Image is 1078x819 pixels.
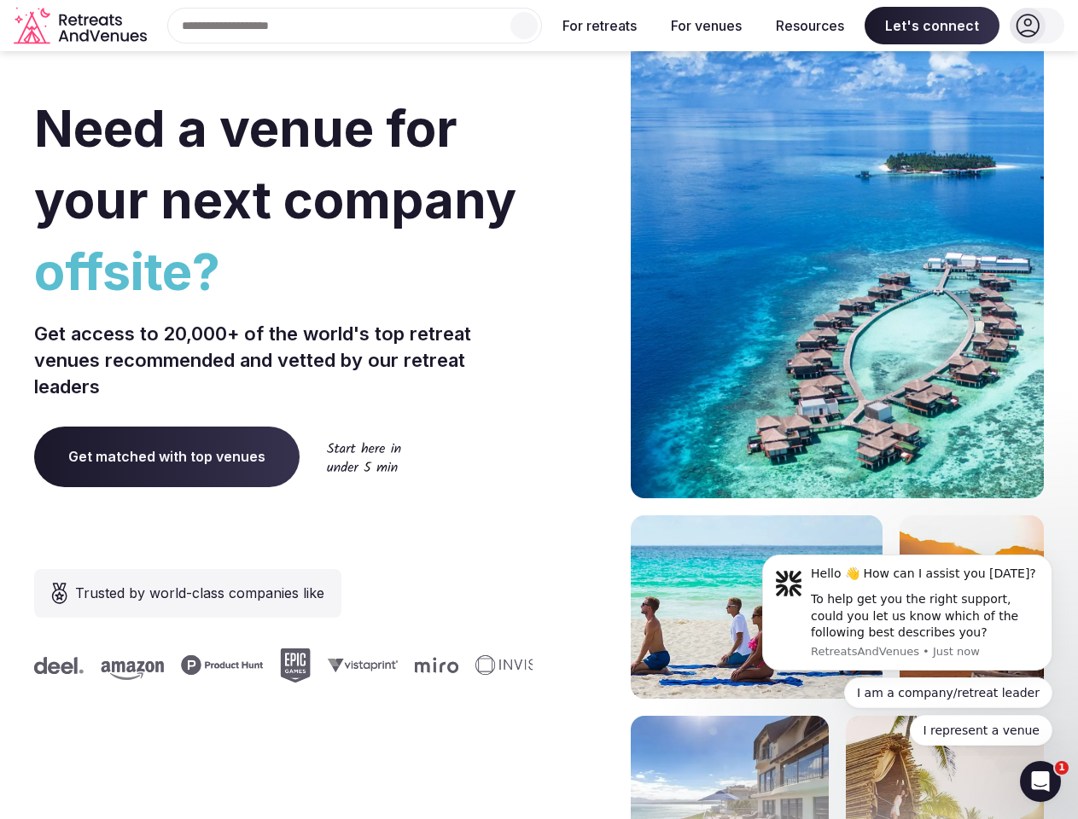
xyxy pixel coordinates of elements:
svg: Epic Games company logo [278,648,309,682]
span: Let's connect [865,7,999,44]
img: Start here in under 5 min [327,442,401,472]
svg: Retreats and Venues company logo [14,7,150,45]
button: For venues [657,7,755,44]
span: 1 [1055,761,1069,775]
button: Resources [762,7,858,44]
svg: Invisible company logo [474,655,568,676]
span: offsite? [34,235,533,307]
iframe: Intercom live chat [1020,761,1061,802]
a: Get matched with top venues [34,427,300,486]
button: For retreats [549,7,650,44]
p: Get access to 20,000+ of the world's top retreat venues recommended and vetted by our retreat lea... [34,321,533,399]
span: Trusted by world-class companies like [75,583,324,603]
span: Need a venue for your next company [34,97,516,230]
svg: Vistaprint company logo [326,658,396,672]
img: woman sitting in back of truck with camels [900,515,1044,699]
a: Visit the homepage [14,7,150,45]
img: yoga on tropical beach [631,515,883,699]
svg: Miro company logo [413,657,457,673]
iframe: Intercom notifications message [737,539,1078,756]
svg: Deel company logo [32,657,82,674]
